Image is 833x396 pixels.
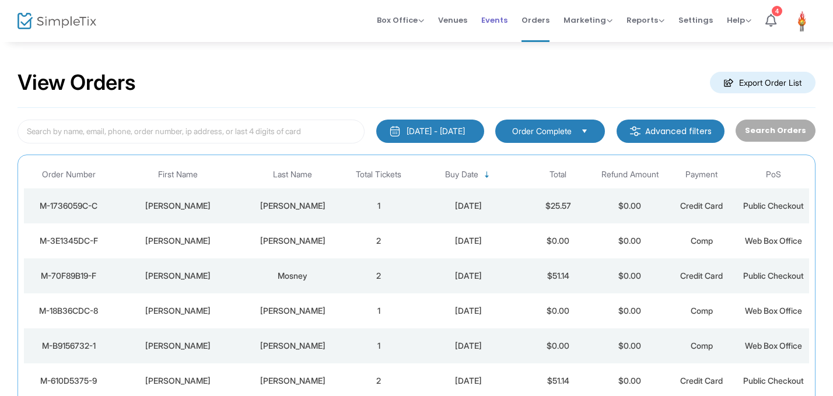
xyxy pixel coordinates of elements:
[246,375,340,387] div: Passas
[246,200,340,212] div: Crosby
[343,258,415,293] td: 2
[117,340,240,352] div: Michael
[691,341,713,351] span: Comp
[482,170,492,180] span: Sortable
[617,120,724,143] m-button: Advanced filters
[745,341,802,351] span: Web Box Office
[273,170,312,180] span: Last Name
[158,170,198,180] span: First Name
[343,293,415,328] td: 1
[418,235,519,247] div: 2025-08-22
[418,200,519,212] div: 2025-08-22
[680,271,723,281] span: Credit Card
[563,15,612,26] span: Marketing
[522,161,594,188] th: Total
[389,125,401,137] img: monthly
[594,188,666,223] td: $0.00
[407,125,465,137] div: [DATE] - [DATE]
[745,306,802,316] span: Web Box Office
[246,235,340,247] div: Wilson
[438,5,467,35] span: Venues
[743,376,804,386] span: Public Checkout
[343,161,415,188] th: Total Tickets
[377,15,424,26] span: Box Office
[594,161,666,188] th: Refund Amount
[343,188,415,223] td: 1
[27,305,111,317] div: M-18B36CDC-8
[343,223,415,258] td: 2
[743,201,804,211] span: Public Checkout
[766,170,781,180] span: PoS
[418,305,519,317] div: 2025-08-22
[678,5,713,35] span: Settings
[594,258,666,293] td: $0.00
[594,293,666,328] td: $0.00
[27,270,111,282] div: M-70F89B19-F
[445,170,478,180] span: Buy Date
[626,15,664,26] span: Reports
[117,235,240,247] div: Rachel
[680,376,723,386] span: Credit Card
[691,236,713,246] span: Comp
[27,200,111,212] div: M-1736059C-C
[522,293,594,328] td: $0.00
[522,258,594,293] td: $51.14
[594,223,666,258] td: $0.00
[117,270,240,282] div: Janet
[576,125,593,138] button: Select
[246,270,340,282] div: Mosney
[418,270,519,282] div: 2025-08-22
[512,125,572,137] span: Order Complete
[680,201,723,211] span: Credit Card
[772,6,782,16] div: 4
[743,271,804,281] span: Public Checkout
[594,328,666,363] td: $0.00
[521,5,549,35] span: Orders
[42,170,96,180] span: Order Number
[376,120,484,143] button: [DATE] - [DATE]
[246,340,340,352] div: Ross Albert
[27,375,111,387] div: M-610D5375-9
[522,223,594,258] td: $0.00
[629,125,641,137] img: filter
[117,305,240,317] div: Michael
[117,200,240,212] div: Alison
[27,235,111,247] div: M-3E1345DC-F
[522,328,594,363] td: $0.00
[17,120,365,143] input: Search by name, email, phone, order number, ip address, or last 4 digits of card
[17,70,136,96] h2: View Orders
[27,340,111,352] div: M-B9156732-1
[522,188,594,223] td: $25.57
[710,72,815,93] m-button: Export Order List
[745,236,802,246] span: Web Box Office
[117,375,240,387] div: Jennifer
[727,15,751,26] span: Help
[691,306,713,316] span: Comp
[481,5,508,35] span: Events
[246,305,340,317] div: Ross Albert
[685,170,717,180] span: Payment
